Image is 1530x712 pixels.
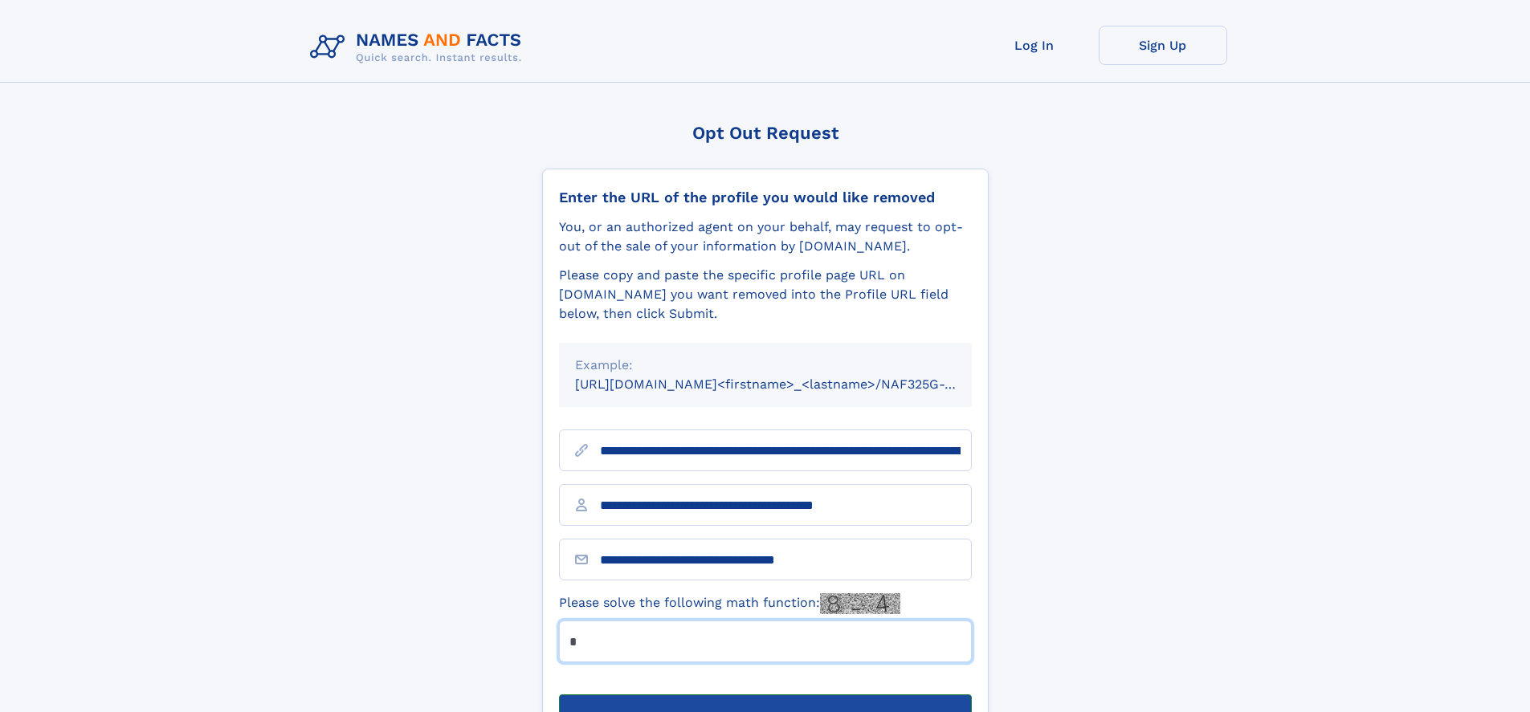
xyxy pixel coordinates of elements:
div: You, or an authorized agent on your behalf, may request to opt-out of the sale of your informatio... [559,218,972,256]
div: Enter the URL of the profile you would like removed [559,189,972,206]
a: Log In [970,26,1099,65]
small: [URL][DOMAIN_NAME]<firstname>_<lastname>/NAF325G-xxxxxxxx [575,376,1002,392]
label: Please solve the following math function: [559,593,900,614]
div: Opt Out Request [542,123,989,143]
img: Logo Names and Facts [304,26,535,69]
a: Sign Up [1099,26,1227,65]
div: Please copy and paste the specific profile page URL on [DOMAIN_NAME] you want removed into the Pr... [559,266,972,323]
div: Example: [575,356,956,375]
